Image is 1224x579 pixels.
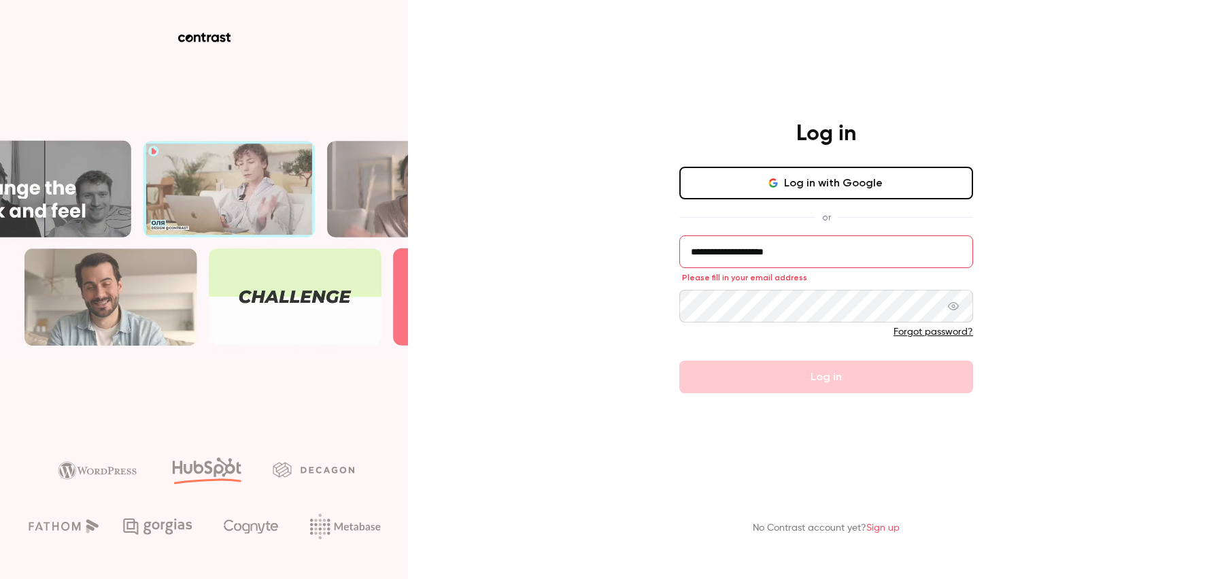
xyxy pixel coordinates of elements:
h4: Log in [796,120,856,148]
a: Forgot password? [894,327,973,337]
button: Log in with Google [679,167,973,199]
span: Please fill in your email address [682,272,807,283]
a: Sign up [866,523,900,533]
span: or [815,210,838,225]
p: No Contrast account yet? [753,521,900,535]
img: decagon [273,462,354,477]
